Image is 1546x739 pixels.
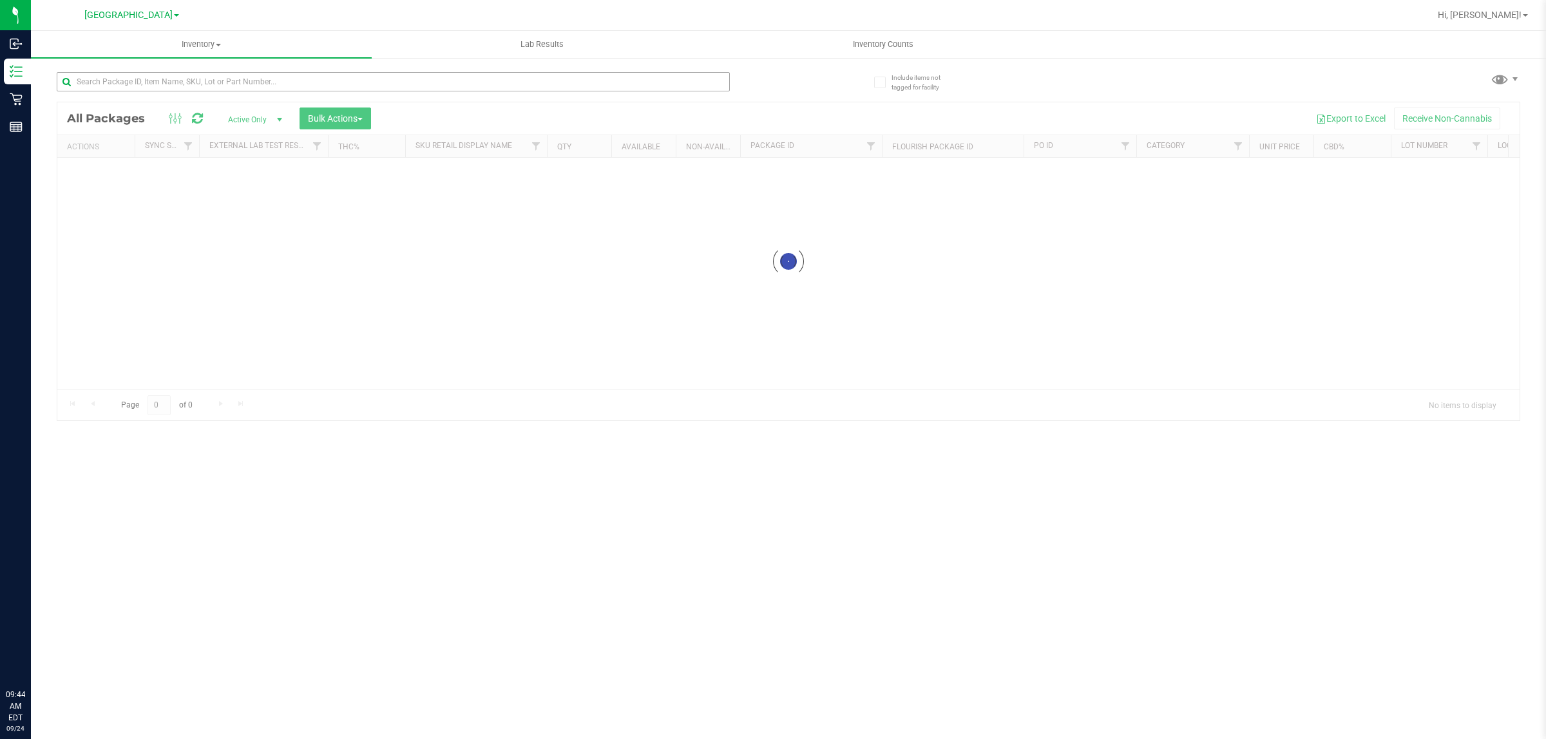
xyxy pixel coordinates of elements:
[57,72,730,91] input: Search Package ID, Item Name, SKU, Lot or Part Number...
[10,120,23,133] inline-svg: Reports
[10,37,23,50] inline-svg: Inbound
[712,31,1053,58] a: Inventory Counts
[31,39,372,50] span: Inventory
[835,39,931,50] span: Inventory Counts
[6,724,25,733] p: 09/24
[10,93,23,106] inline-svg: Retail
[6,689,25,724] p: 09:44 AM EDT
[892,73,956,92] span: Include items not tagged for facility
[31,31,372,58] a: Inventory
[1438,10,1522,20] span: Hi, [PERSON_NAME]!
[10,65,23,78] inline-svg: Inventory
[84,10,173,21] span: [GEOGRAPHIC_DATA]
[372,31,712,58] a: Lab Results
[503,39,581,50] span: Lab Results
